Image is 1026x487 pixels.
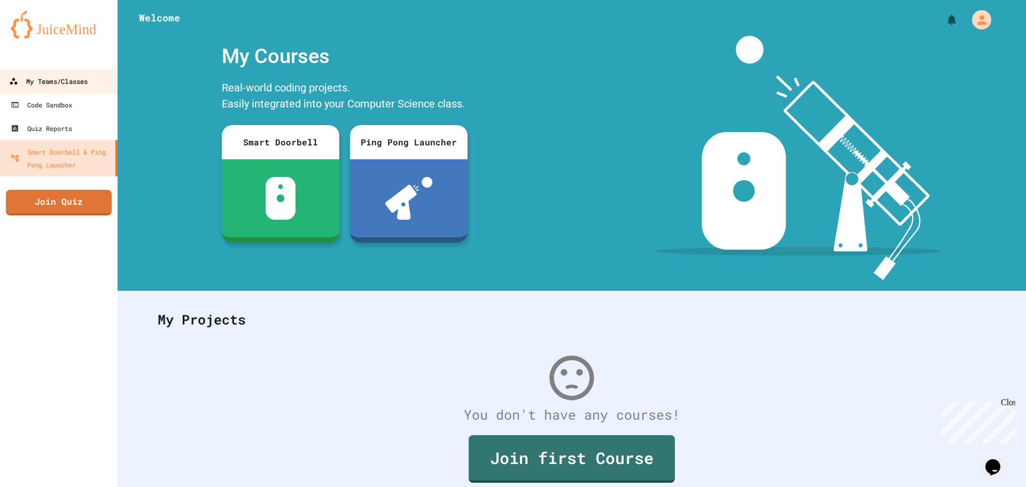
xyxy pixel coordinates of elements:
[6,190,112,215] a: Join Quiz
[350,125,468,159] div: Ping Pong Launcher
[385,177,433,220] img: ppl-with-ball.png
[222,125,339,159] div: Smart Doorbell
[961,7,994,32] div: My Account
[147,299,997,341] div: My Projects
[9,75,88,88] div: My Teams/Classes
[937,398,1015,443] iframe: chat widget
[4,4,74,68] div: Chat with us now!Close
[981,444,1015,476] iframe: chat widget
[11,145,111,171] div: Smart Doorbell & Ping Pong Launcher
[11,98,72,111] div: Code Sandbox
[216,77,473,117] div: Real-world coding projects. Easily integrated into your Computer Science class.
[266,177,296,220] img: sdb-white.svg
[656,36,942,280] img: banner-image-my-projects.png
[147,405,997,425] div: You don't have any courses!
[11,11,107,38] img: logo-orange.svg
[469,435,675,483] a: Join first Course
[926,11,961,29] div: My Notifications
[11,122,72,135] div: Quiz Reports
[216,36,473,77] div: My Courses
